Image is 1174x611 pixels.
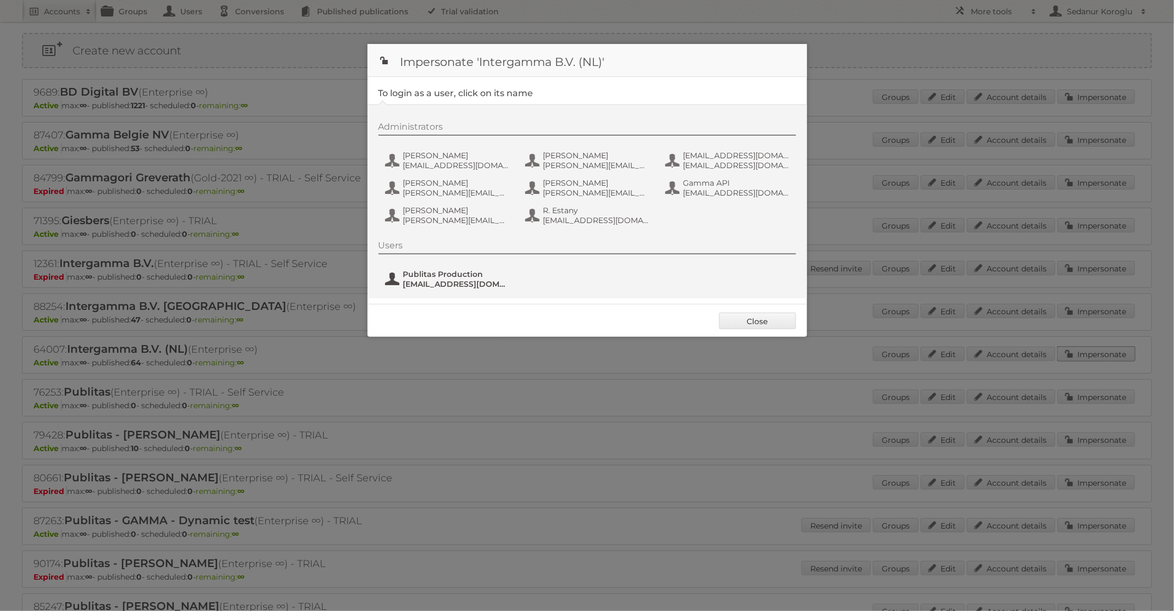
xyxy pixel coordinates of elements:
[403,188,510,198] span: [PERSON_NAME][EMAIL_ADDRESS][DOMAIN_NAME]
[368,44,807,77] h1: Impersonate 'Intergamma B.V. (NL)'
[524,204,653,226] button: R. Estany [EMAIL_ADDRESS][DOMAIN_NAME]
[664,177,793,199] button: Gamma API [EMAIL_ADDRESS][DOMAIN_NAME]
[543,188,650,198] span: [PERSON_NAME][EMAIL_ADDRESS][DOMAIN_NAME]
[683,151,790,160] span: [EMAIL_ADDRESS][DOMAIN_NAME]
[379,240,796,254] div: Users
[403,215,510,225] span: [PERSON_NAME][EMAIL_ADDRESS][DOMAIN_NAME]
[379,121,796,136] div: Administrators
[524,149,653,171] button: [PERSON_NAME] [PERSON_NAME][EMAIL_ADDRESS][DOMAIN_NAME]
[379,88,533,98] legend: To login as a user, click on its name
[403,205,510,215] span: [PERSON_NAME]
[403,178,510,188] span: [PERSON_NAME]
[384,268,513,290] button: Publitas Production [EMAIL_ADDRESS][DOMAIN_NAME]
[384,149,513,171] button: [PERSON_NAME] [EMAIL_ADDRESS][DOMAIN_NAME]
[683,188,790,198] span: [EMAIL_ADDRESS][DOMAIN_NAME]
[543,205,650,215] span: R. Estany
[683,178,790,188] span: Gamma API
[403,269,510,279] span: Publitas Production
[664,149,793,171] button: [EMAIL_ADDRESS][DOMAIN_NAME] [EMAIL_ADDRESS][DOMAIN_NAME]
[543,160,650,170] span: [PERSON_NAME][EMAIL_ADDRESS][DOMAIN_NAME]
[683,160,790,170] span: [EMAIL_ADDRESS][DOMAIN_NAME]
[543,151,650,160] span: [PERSON_NAME]
[384,204,513,226] button: [PERSON_NAME] [PERSON_NAME][EMAIL_ADDRESS][DOMAIN_NAME]
[384,177,513,199] button: [PERSON_NAME] [PERSON_NAME][EMAIL_ADDRESS][DOMAIN_NAME]
[403,160,510,170] span: [EMAIL_ADDRESS][DOMAIN_NAME]
[543,178,650,188] span: [PERSON_NAME]
[403,279,510,289] span: [EMAIL_ADDRESS][DOMAIN_NAME]
[524,177,653,199] button: [PERSON_NAME] [PERSON_NAME][EMAIL_ADDRESS][DOMAIN_NAME]
[719,313,796,329] a: Close
[403,151,510,160] span: [PERSON_NAME]
[543,215,650,225] span: [EMAIL_ADDRESS][DOMAIN_NAME]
